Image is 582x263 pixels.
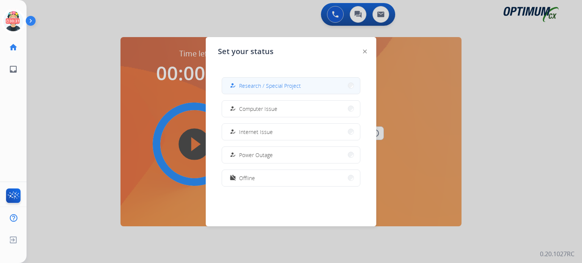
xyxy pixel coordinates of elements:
mat-icon: inbox [9,65,18,74]
mat-icon: work_off [230,175,236,181]
mat-icon: how_to_reg [230,152,236,158]
span: Computer Issue [239,105,277,113]
span: Research / Special Project [239,82,301,90]
button: Research / Special Project [222,78,360,94]
button: Offline [222,170,360,186]
mat-icon: how_to_reg [230,106,236,112]
p: 0.20.1027RC [540,249,574,258]
img: close-button [363,50,367,53]
span: Internet Issue [239,128,273,136]
span: Power Outage [239,151,273,159]
button: Computer Issue [222,101,360,117]
mat-icon: home [9,43,18,52]
span: Set your status [218,46,274,57]
mat-icon: how_to_reg [230,129,236,135]
button: Internet Issue [222,124,360,140]
span: Offline [239,174,255,182]
mat-icon: how_to_reg [230,82,236,89]
button: Power Outage [222,147,360,163]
